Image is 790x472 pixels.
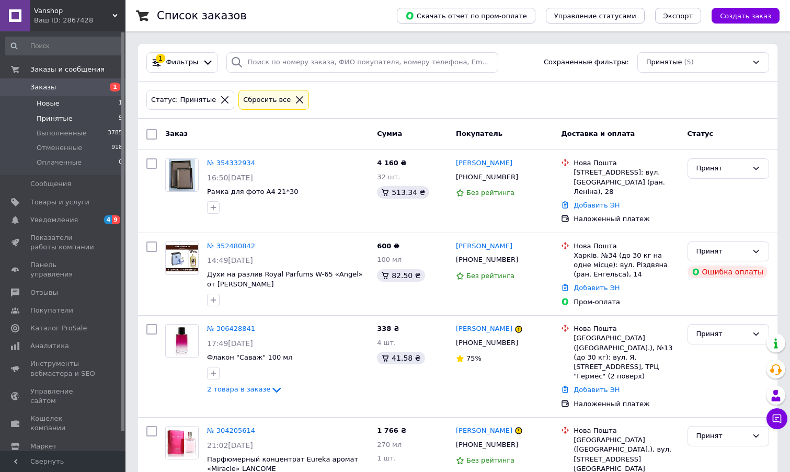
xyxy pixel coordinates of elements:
[454,253,520,267] div: [PHONE_NUMBER]
[688,266,768,278] div: Ошибка оплаты
[466,189,514,197] span: Без рейтинга
[30,260,97,279] span: Панель управления
[720,12,771,20] span: Создать заказ
[574,324,679,333] div: Нова Пошта
[207,159,255,167] a: № 354332934
[377,325,399,332] span: 338 ₴
[149,95,218,106] div: Статус: Принятые
[454,170,520,184] div: [PHONE_NUMBER]
[377,339,396,347] span: 4 шт.
[30,341,69,351] span: Аналитика
[165,241,199,275] a: Фото товару
[37,129,87,138] span: Выполненные
[377,242,399,250] span: 600 ₴
[454,336,520,350] div: [PHONE_NUMBER]
[5,37,123,55] input: Поиск
[108,129,122,138] span: 3785
[554,12,636,20] span: Управление статусами
[30,387,97,406] span: Управление сайтом
[104,215,112,224] span: 4
[574,426,679,435] div: Нова Пошта
[37,99,60,108] span: Новые
[701,11,780,19] a: Создать заказ
[574,297,679,307] div: Пром-оплата
[377,441,402,448] span: 270 мл
[696,246,748,257] div: Принят
[207,242,255,250] a: № 352480842
[397,8,535,24] button: Скачать отчет по пром-оплате
[466,456,514,464] span: Без рейтинга
[207,385,283,393] a: 2 товара в заказе
[156,54,165,63] div: 1
[574,168,679,197] div: [STREET_ADDRESS]: вул. [GEOGRAPHIC_DATA] (ран. Леніна), 28
[574,251,679,280] div: Харків, №34 (до 30 кг на одне місце): вул. Різдвяна (ран. Енгельса), 14
[574,284,620,292] a: Добавить ЭН
[111,143,122,153] span: 918
[34,16,125,25] div: Ваш ID: 2867428
[684,58,693,66] span: (5)
[166,57,199,67] span: Фильтры
[454,438,520,452] div: [PHONE_NUMBER]
[30,198,89,207] span: Товары и услуги
[574,214,679,224] div: Наложенный платеж
[30,215,78,225] span: Уведомления
[165,158,199,192] a: Фото товару
[30,65,105,74] span: Заказы и сообщения
[207,385,270,393] span: 2 товара в заказе
[207,270,363,288] span: Духи на разлив Royal Parfums W-65 «Angel» от [PERSON_NAME]
[456,241,512,251] a: [PERSON_NAME]
[712,8,780,24] button: Создать заказ
[766,408,787,429] button: Чат с покупателем
[377,256,402,263] span: 100 мл
[110,83,120,91] span: 1
[207,339,253,348] span: 17:49[DATE]
[377,427,406,434] span: 1 766 ₴
[456,426,512,436] a: [PERSON_NAME]
[207,353,292,361] a: Флакон "Саваж" 100 мл
[165,324,199,358] a: Фото товару
[30,442,57,451] span: Маркет
[466,272,514,280] span: Без рейтинга
[119,158,122,167] span: 0
[207,256,253,264] span: 14:49[DATE]
[112,215,120,224] span: 9
[688,130,714,137] span: Статус
[377,173,400,181] span: 32 шт.
[405,11,527,20] span: Скачать отчет по пром-оплате
[377,186,429,199] div: 513.34 ₴
[377,454,396,462] span: 1 шт.
[226,52,498,73] input: Поиск по номеру заказа, ФИО покупателя, номеру телефона, Email, номеру накладной
[30,83,56,92] span: Заказы
[377,352,425,364] div: 41.58 ₴
[165,426,199,459] a: Фото товару
[207,441,253,450] span: 21:02[DATE]
[207,174,253,182] span: 16:50[DATE]
[663,12,693,20] span: Экспорт
[169,159,194,191] img: Фото товару
[165,130,188,137] span: Заказ
[30,288,58,297] span: Отзывы
[30,306,73,315] span: Покупатели
[30,414,97,433] span: Кошелек компании
[119,99,122,108] span: 1
[207,325,255,332] a: № 306428841
[546,8,645,24] button: Управление статусами
[456,130,502,137] span: Покупатель
[696,163,748,174] div: Принят
[696,431,748,442] div: Принят
[37,143,82,153] span: Отмененные
[377,130,402,137] span: Сумма
[207,188,298,195] a: Рамка для фото А4 21*30
[166,428,198,457] img: Фото товару
[544,57,629,67] span: Сохраненные фильтры:
[37,114,73,123] span: Принятые
[37,158,82,167] span: Оплаченные
[466,354,482,362] span: 75%
[574,333,679,381] div: [GEOGRAPHIC_DATA] ([GEOGRAPHIC_DATA].), №13 (до 30 кг): вул. Я. [STREET_ADDRESS], ТРЦ "Гермес" (2...
[30,359,97,378] span: Инструменты вебмастера и SEO
[646,57,682,67] span: Принятые
[456,158,512,168] a: [PERSON_NAME]
[574,201,620,209] a: Добавить ЭН
[655,8,701,24] button: Экспорт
